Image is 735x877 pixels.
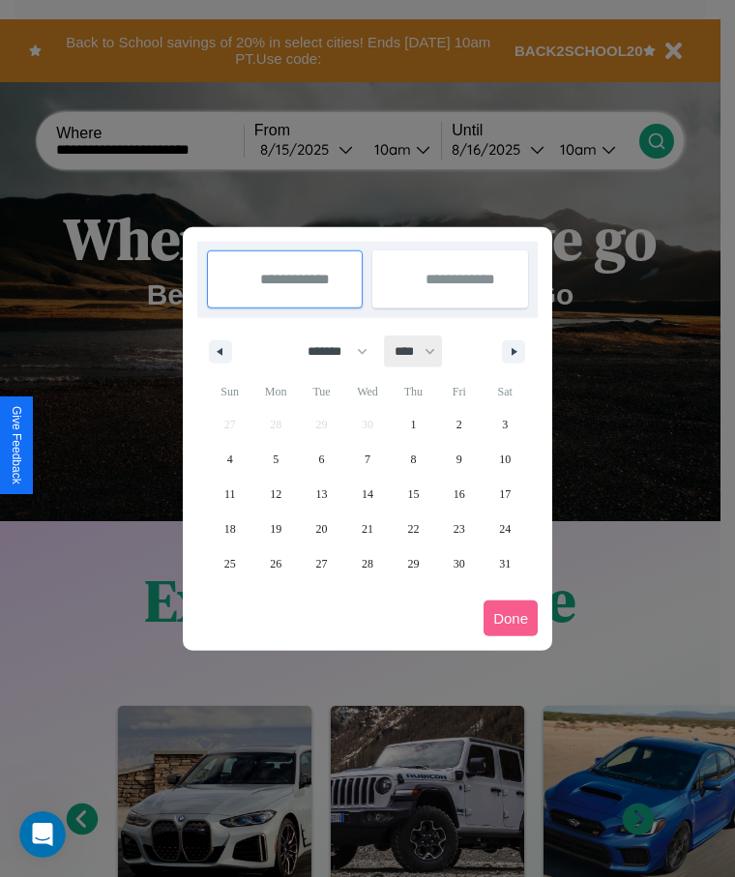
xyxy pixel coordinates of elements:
div: Give Feedback [10,406,23,484]
span: 21 [362,512,373,546]
button: 31 [483,546,528,581]
span: 27 [316,546,328,581]
span: Sat [483,376,528,407]
span: 30 [454,546,465,581]
button: 16 [436,477,482,512]
span: 8 [410,442,416,477]
button: 18 [207,512,252,546]
button: 15 [391,477,436,512]
span: Tue [299,376,344,407]
span: 31 [499,546,511,581]
button: 6 [299,442,344,477]
button: 8 [391,442,436,477]
button: 24 [483,512,528,546]
span: 1 [410,407,416,442]
span: 23 [454,512,465,546]
span: 28 [362,546,373,581]
button: 21 [344,512,390,546]
span: Wed [344,376,390,407]
span: Thu [391,376,436,407]
span: 11 [224,477,236,512]
span: 10 [499,442,511,477]
span: 26 [270,546,281,581]
button: Done [484,600,538,636]
span: Fri [436,376,482,407]
button: 3 [483,407,528,442]
button: 9 [436,442,482,477]
button: 23 [436,512,482,546]
span: 24 [499,512,511,546]
span: 18 [224,512,236,546]
span: 7 [365,442,370,477]
span: Mon [252,376,298,407]
span: 20 [316,512,328,546]
span: 5 [273,442,279,477]
button: 28 [344,546,390,581]
button: 20 [299,512,344,546]
span: 3 [502,407,508,442]
span: 2 [456,407,462,442]
button: 11 [207,477,252,512]
button: 12 [252,477,298,512]
span: 17 [499,477,511,512]
button: 4 [207,442,252,477]
button: 17 [483,477,528,512]
button: 5 [252,442,298,477]
button: 10 [483,442,528,477]
button: 1 [391,407,436,442]
button: 22 [391,512,436,546]
button: 2 [436,407,482,442]
span: 14 [362,477,373,512]
span: 29 [407,546,419,581]
button: 25 [207,546,252,581]
button: 19 [252,512,298,546]
span: 4 [227,442,233,477]
span: 19 [270,512,281,546]
button: 27 [299,546,344,581]
button: 30 [436,546,482,581]
span: 25 [224,546,236,581]
button: 29 [391,546,436,581]
span: 16 [454,477,465,512]
iframe: Intercom live chat [19,811,66,858]
button: 26 [252,546,298,581]
span: 12 [270,477,281,512]
button: 7 [344,442,390,477]
span: 9 [456,442,462,477]
button: 14 [344,477,390,512]
span: 13 [316,477,328,512]
span: 22 [407,512,419,546]
span: 15 [407,477,419,512]
span: Sun [207,376,252,407]
span: 6 [319,442,325,477]
button: 13 [299,477,344,512]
